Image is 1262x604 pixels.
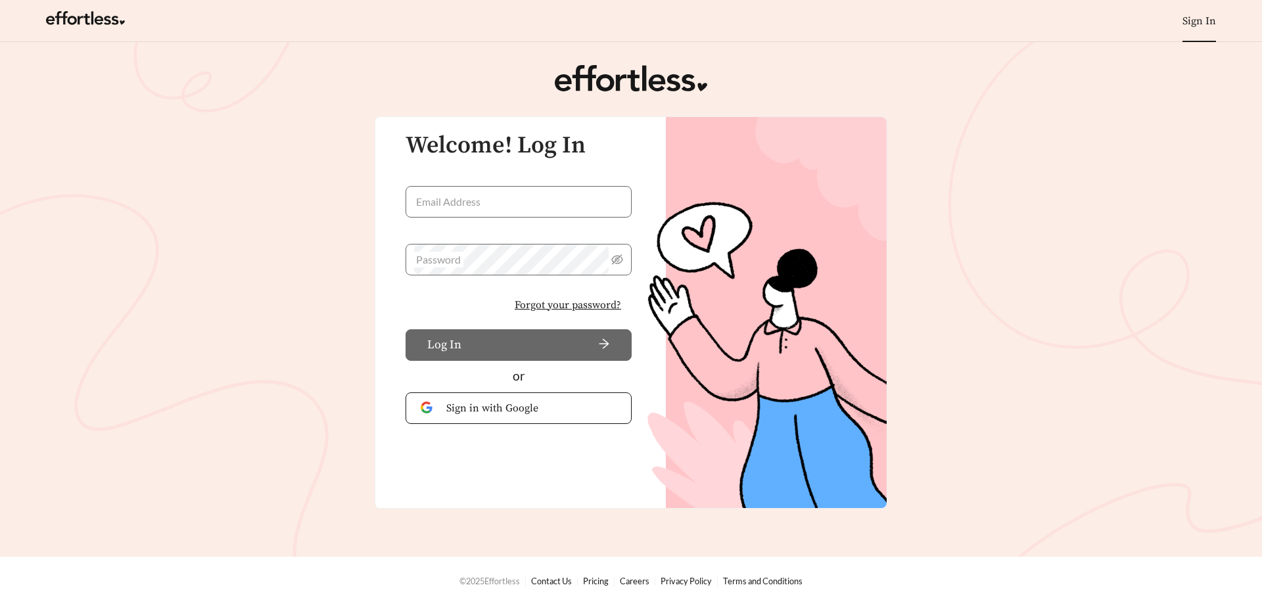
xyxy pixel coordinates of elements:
span: Sign in with Google [446,400,617,416]
img: Google Authentication [421,402,436,414]
a: Pricing [583,576,609,586]
a: Careers [620,576,649,586]
a: Contact Us [531,576,572,586]
button: Sign in with Google [406,392,632,424]
button: Log Inarrow-right [406,329,632,361]
span: © 2025 Effortless [459,576,520,586]
div: or [406,367,632,386]
span: Forgot your password? [515,297,621,313]
span: eye-invisible [611,254,623,266]
a: Sign In [1182,14,1216,28]
a: Terms and Conditions [723,576,803,586]
button: Forgot your password? [504,291,632,319]
h3: Welcome! Log In [406,133,632,159]
a: Privacy Policy [661,576,712,586]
